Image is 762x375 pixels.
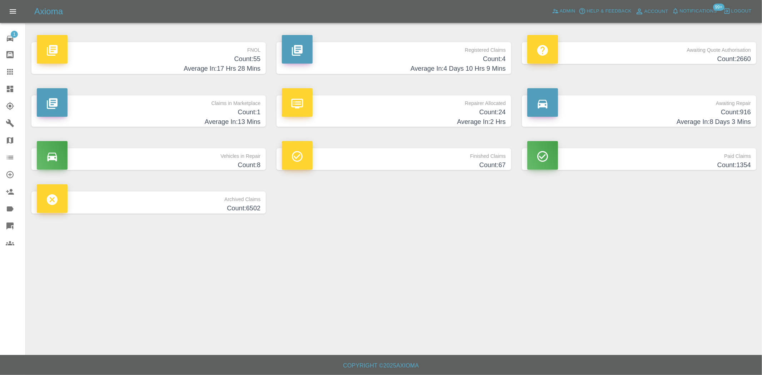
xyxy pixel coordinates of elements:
a: Vehicles in RepairCount:8 [31,148,266,170]
h4: Count: 916 [527,107,751,117]
a: Account [633,6,670,17]
p: Vehicles in Repair [37,148,260,160]
a: Registered ClaimsCount:4Average In:4 Days 10 Hrs 9 Mins [277,42,511,74]
span: Admin [560,7,576,15]
span: Account [644,7,668,16]
h4: Count: 1354 [527,160,751,170]
button: Notifications [670,6,719,17]
h4: Count: 1 [37,107,260,117]
a: Awaiting Quote AuthorisationCount:2660 [522,42,756,64]
h5: Axioma [34,6,63,17]
a: Awaiting RepairCount:916Average In:8 Days 3 Mins [522,95,756,127]
a: FNOLCount:55Average In:17 Hrs 28 Mins [31,42,266,74]
span: 1 [11,31,18,38]
p: Awaiting Quote Authorisation [527,42,751,54]
p: Claims in Marketplace [37,95,260,107]
h6: Copyright © 2025 Axioma [6,361,756,371]
button: Help & Feedback [577,6,633,17]
span: Logout [731,7,752,15]
p: Archived Claims [37,191,260,204]
h4: Count: 24 [282,107,505,117]
a: Admin [550,6,577,17]
a: Paid ClaimsCount:1354 [522,148,756,170]
span: Notifications [680,7,717,15]
p: Awaiting Repair [527,95,751,107]
p: Repairer Allocated [282,95,505,107]
a: Finished ClaimsCount:67 [277,148,511,170]
p: Registered Claims [282,42,505,54]
p: Finished Claims [282,148,505,160]
h4: Count: 2660 [527,54,751,64]
h4: Average In: 17 Hrs 28 Mins [37,64,260,74]
h4: Count: 4 [282,54,505,64]
span: Help & Feedback [587,7,631,15]
a: Claims in MarketplaceCount:1Average In:13 Mins [31,95,266,127]
h4: Count: 55 [37,54,260,64]
h4: Average In: 13 Mins [37,117,260,127]
h4: Count: 6502 [37,204,260,213]
a: Repairer AllocatedCount:24Average In:2 Hrs [277,95,511,127]
p: FNOL [37,42,260,54]
h4: Average In: 8 Days 3 Mins [527,117,751,127]
span: 99+ [713,4,724,11]
button: Logout [722,6,753,17]
h4: Count: 8 [37,160,260,170]
button: Open drawer [4,3,21,20]
p: Paid Claims [527,148,751,160]
h4: Average In: 2 Hrs [282,117,505,127]
a: Archived ClaimsCount:6502 [31,191,266,213]
h4: Average In: 4 Days 10 Hrs 9 Mins [282,64,505,74]
h4: Count: 67 [282,160,505,170]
